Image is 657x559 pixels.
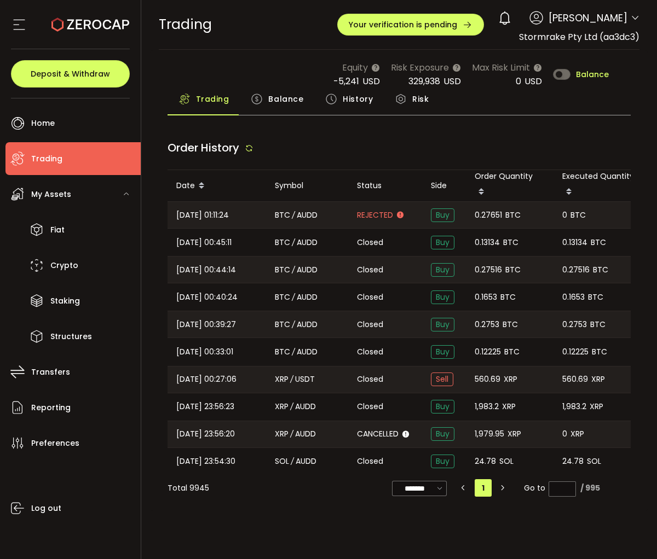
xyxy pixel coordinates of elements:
span: BTC [503,318,518,331]
span: Order History [168,140,239,155]
span: XRP [502,400,516,413]
span: Buy [431,208,454,222]
div: Chat Widget [602,506,657,559]
span: Home [31,115,55,131]
div: Side [422,179,466,192]
span: 0.1653 [475,291,497,304]
span: History [343,88,373,110]
span: BTC [570,209,586,222]
span: BTC [275,264,290,276]
span: BTC [503,236,518,249]
span: Buy [431,318,454,331]
span: 1,983.2 [562,400,586,413]
span: AUDD [297,236,318,249]
span: BTC [593,264,608,276]
span: Buy [431,236,454,249]
span: [DATE] 01:11:24 [176,209,229,222]
span: 0.13134 [562,236,587,249]
span: [DATE] 00:39:27 [176,318,236,331]
em: / [292,209,295,222]
span: AUDD [297,264,318,276]
span: XRP [570,428,584,440]
span: Max Risk Limit [472,61,530,74]
span: 0.1653 [562,291,585,304]
span: Reporting [31,400,71,416]
span: Staking [50,293,80,309]
span: BTC [275,236,290,249]
span: My Assets [31,187,71,202]
span: AUDD [297,291,318,304]
span: USD [362,75,380,88]
span: Closed [357,292,383,303]
span: Log out [31,500,61,516]
span: Crypto [50,258,78,273]
span: Closed [357,264,383,276]
span: [DATE] 00:40:24 [176,291,238,304]
span: BTC [505,264,521,276]
span: Preferences [31,435,79,451]
span: XRP [275,428,289,440]
span: USDT [295,373,315,386]
div: / 995 [580,482,600,494]
span: [DATE] 00:27:06 [176,373,237,386]
em: / [290,400,293,413]
span: Buy [431,427,454,441]
span: Sell [431,372,453,386]
button: Your verification is pending [337,14,484,36]
span: Risk [412,88,429,110]
div: Executed Quantity [554,170,655,201]
span: BTC [504,346,520,358]
span: XRP [591,373,605,386]
span: Buy [431,263,454,277]
span: 24.78 [475,455,496,468]
span: Closed [357,401,383,412]
span: XRP [275,373,289,386]
span: Fiat [50,222,65,238]
span: Cancelled [357,428,399,440]
span: SOL [499,455,514,468]
span: Risk Exposure [391,61,449,74]
span: 329,938 [408,75,440,88]
span: Closed [357,237,383,248]
span: 0.12225 [475,346,501,358]
span: Closed [357,346,383,358]
span: Equity [342,61,368,74]
span: 0.27516 [475,264,502,276]
span: Buy [431,290,454,304]
span: USD [443,75,461,88]
span: BTC [500,291,516,304]
span: Closed [357,374,383,385]
span: XRP [504,373,517,386]
span: 0.2753 [475,318,499,331]
span: AUDD [297,209,318,222]
span: 1,983.2 [475,400,499,413]
em: / [292,236,295,249]
span: 1,979.95 [475,428,504,440]
div: Total 9945 [168,482,209,494]
li: 1 [475,479,492,497]
span: Transfers [31,364,70,380]
span: Balance [268,88,303,110]
span: [DATE] 00:45:11 [176,236,232,249]
span: XRP [275,400,289,413]
span: BTC [275,209,290,222]
span: BTC [588,291,603,304]
span: Deposit & Withdraw [31,70,110,78]
span: Buy [431,455,454,468]
span: BTC [592,346,607,358]
span: Closed [357,319,383,330]
span: Buy [431,400,454,414]
span: XRP [508,428,521,440]
span: USD [525,75,542,88]
span: BTC [505,209,521,222]
span: 0 [516,75,521,88]
span: 0 [562,209,567,222]
span: 24.78 [562,455,584,468]
span: 560.69 [562,373,588,386]
span: 0.27651 [475,209,502,222]
span: BTC [590,318,606,331]
div: Symbol [266,179,348,192]
span: SOL [587,455,601,468]
em: / [290,373,293,386]
span: 0 [562,428,567,440]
